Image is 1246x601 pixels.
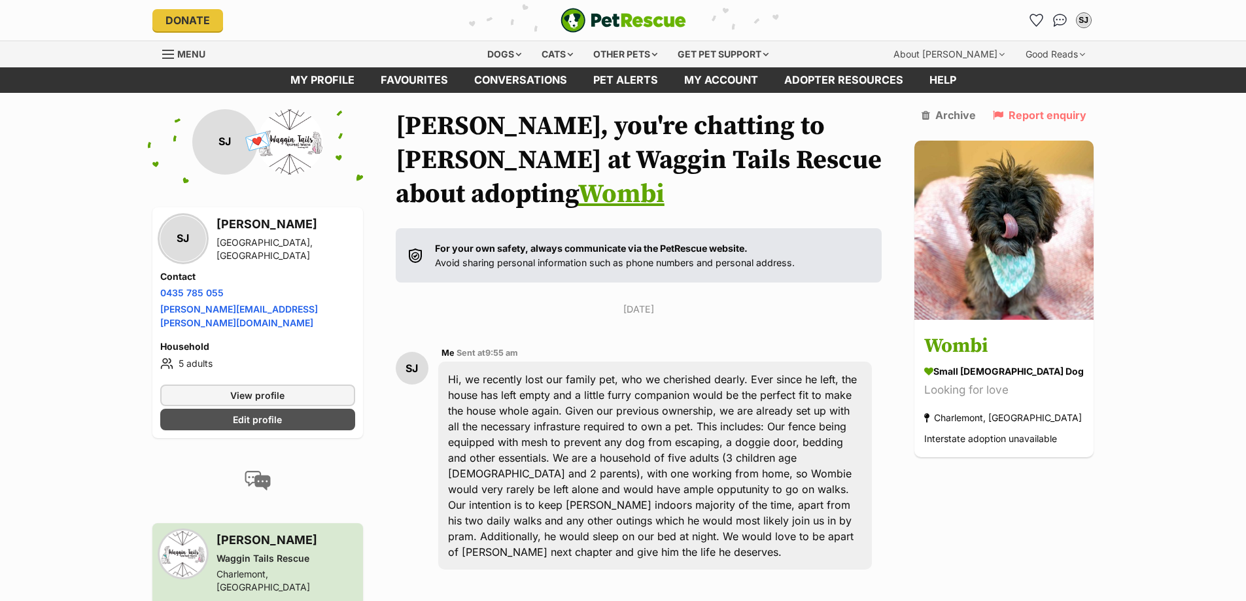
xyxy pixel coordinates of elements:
h4: Contact [160,270,355,283]
a: My account [671,67,771,93]
a: PetRescue [561,8,686,33]
a: Help [916,67,969,93]
div: Charlemont, [GEOGRAPHIC_DATA] [924,409,1082,426]
span: Interstate adoption unavailable [924,433,1057,444]
a: conversations [461,67,580,93]
a: 0435 785 055 [160,287,224,298]
a: Pet alerts [580,67,671,93]
a: Menu [162,41,215,65]
a: Donate [152,9,223,31]
a: Edit profile [160,409,355,430]
img: chat-41dd97257d64d25036548639549fe6c8038ab92f7586957e7f3b1b290dea8141.svg [1053,14,1067,27]
div: SJ [1077,14,1090,27]
div: small [DEMOGRAPHIC_DATA] Dog [924,364,1084,378]
div: About [PERSON_NAME] [884,41,1014,67]
a: [PERSON_NAME][EMAIL_ADDRESS][PERSON_NAME][DOMAIN_NAME] [160,303,318,328]
h3: Wombi [924,332,1084,361]
div: SJ [396,352,428,385]
div: Waggin Tails Rescue [216,552,355,565]
a: Favourites [368,67,461,93]
a: View profile [160,385,355,406]
img: Waggin Tails Rescue profile pic [160,531,206,577]
img: Waggin Tails Rescue profile pic [258,109,323,175]
h3: [PERSON_NAME] [216,531,355,549]
div: [GEOGRAPHIC_DATA], [GEOGRAPHIC_DATA] [216,236,355,262]
h4: Household [160,340,355,353]
a: Favourites [1026,10,1047,31]
a: Adopter resources [771,67,916,93]
a: Wombi small [DEMOGRAPHIC_DATA] Dog Looking for love Charlemont, [GEOGRAPHIC_DATA] Interstate adop... [914,322,1094,457]
h3: [PERSON_NAME] [216,215,355,233]
strong: For your own safety, always communicate via the PetRescue website. [435,243,748,254]
li: 5 adults [160,356,355,371]
div: Charlemont, [GEOGRAPHIC_DATA] [216,568,355,594]
div: Hi, we recently lost our family pet, who we cherished dearly. Ever since he left, the house has l... [438,362,873,570]
div: SJ [160,216,206,262]
a: My profile [277,67,368,93]
a: Wombi [578,178,665,211]
div: Get pet support [668,41,778,67]
div: Looking for love [924,381,1084,399]
button: My account [1073,10,1094,31]
span: View profile [230,388,285,402]
a: Report enquiry [993,109,1086,121]
p: Avoid sharing personal information such as phone numbers and personal address. [435,241,795,269]
span: Edit profile [233,413,282,426]
span: Sent at [457,348,518,358]
span: Me [441,348,455,358]
div: SJ [192,109,258,175]
a: Archive [922,109,976,121]
span: 💌 [243,128,272,156]
a: Conversations [1050,10,1071,31]
div: Other pets [584,41,666,67]
img: conversation-icon-4a6f8262b818ee0b60e3300018af0b2d0b884aa5de6e9bcb8d3d4eeb1a70a7c4.svg [245,471,271,490]
span: 9:55 am [485,348,518,358]
h1: [PERSON_NAME], you're chatting to [PERSON_NAME] at Waggin Tails Rescue about adopting [396,109,882,211]
span: Menu [177,48,205,60]
div: Cats [532,41,582,67]
p: [DATE] [396,302,882,316]
ul: Account quick links [1026,10,1094,31]
img: logo-e224e6f780fb5917bec1dbf3a21bbac754714ae5b6737aabdf751b685950b380.svg [561,8,686,33]
div: Good Reads [1016,41,1094,67]
img: Wombi [914,141,1094,320]
div: Dogs [478,41,530,67]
